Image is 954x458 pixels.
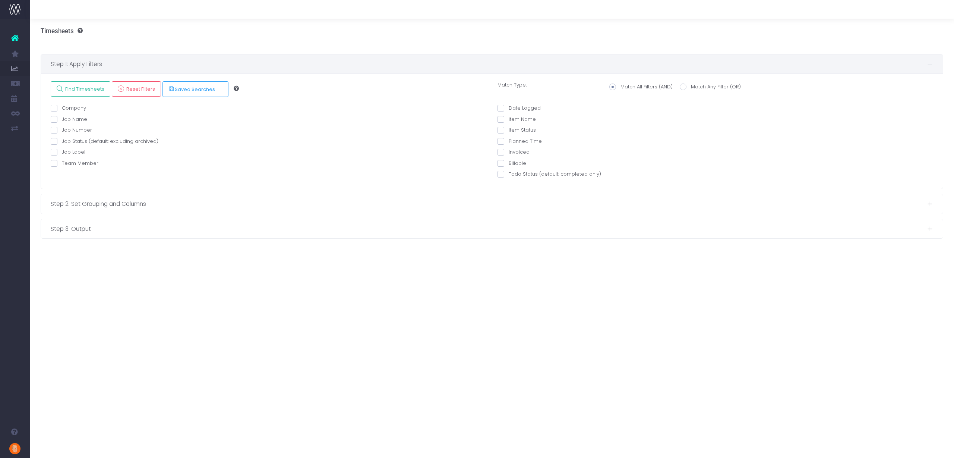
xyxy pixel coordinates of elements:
[497,126,536,134] label: Item Status
[51,160,98,167] label: Team Member
[51,199,927,208] span: Step 2: Set Grouping and Columns
[680,83,741,91] label: Match Any Filter (OR)
[51,59,927,69] span: Step 1: Apply Filters
[112,81,161,97] a: Reset Filters
[51,138,158,145] label: Job Status (default: excluding archived)
[63,86,105,92] span: Find Timesheets
[51,81,110,97] a: Find Timesheets
[162,81,228,97] button: Saved Searches
[51,116,87,123] label: Job Name
[497,138,542,145] label: Planned Time
[41,27,83,35] h3: Timesheets
[497,116,536,123] label: Item Name
[497,170,601,178] label: Todo Status (default: completed only)
[124,86,155,92] span: Reset Filters
[492,81,604,90] label: Match Type:
[497,104,541,112] label: Date Logged
[9,443,20,454] img: images/default_profile_image.png
[497,148,530,156] label: Invoiced
[51,126,92,134] label: Job Number
[168,86,215,92] span: Saved Searches
[51,104,86,112] label: Company
[51,148,85,156] label: Job Label
[51,224,927,233] span: Step 3: Output
[609,83,673,91] label: Match All Filters (AND)
[497,160,526,167] label: Billable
